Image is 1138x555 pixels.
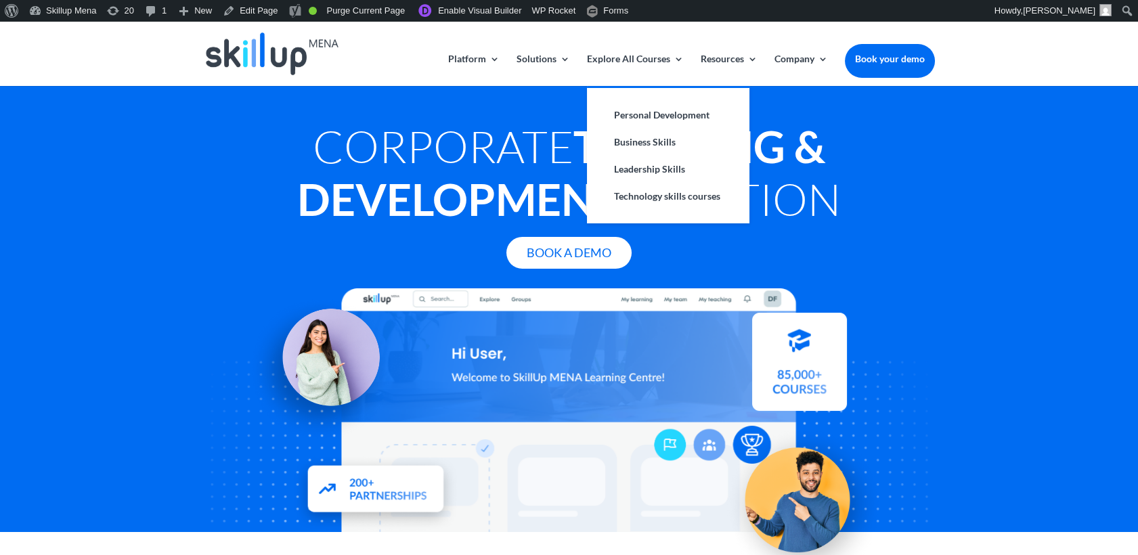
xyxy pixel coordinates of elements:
img: Skillup Mena [206,32,338,75]
h1: Corporate Solution [204,120,935,232]
a: Resources [701,54,758,86]
a: Business Skills [600,129,736,156]
iframe: Chat Widget [1070,490,1138,555]
a: Solutions [517,54,570,86]
a: Technology skills courses [600,183,736,210]
a: Personal Development [600,102,736,129]
img: Partners - SkillUp Mena [291,454,459,533]
a: Book A Demo [506,237,632,269]
div: Good [309,7,317,15]
a: Leadership Skills [600,156,736,183]
span: [PERSON_NAME] [1023,5,1095,16]
a: Company [774,54,828,86]
strong: Training & Development [297,120,825,225]
a: Explore All Courses [587,54,684,86]
img: Learning Management Solution - SkillUp [247,292,393,438]
img: Courses library - SkillUp MENA [752,319,847,418]
a: Book your demo [845,44,935,74]
a: Platform [448,54,500,86]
